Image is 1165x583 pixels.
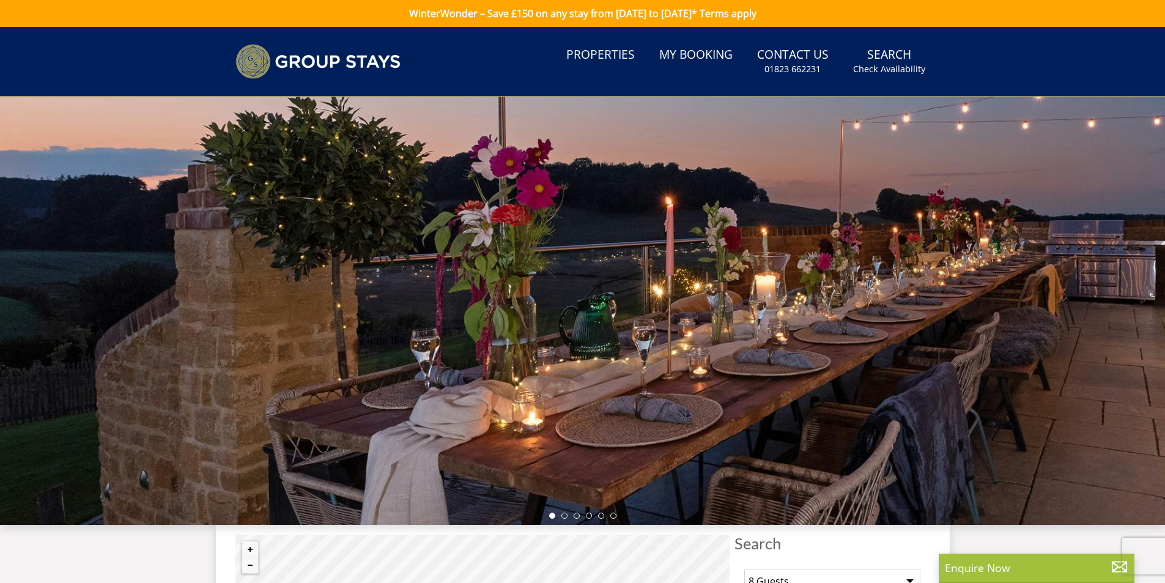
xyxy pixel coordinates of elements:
[654,42,738,69] a: My Booking
[242,557,258,573] button: Zoom out
[764,63,821,75] small: 01823 662231
[752,42,834,81] a: Contact Us01823 662231
[561,42,640,69] a: Properties
[848,42,930,81] a: SearchCheck Availability
[242,541,258,557] button: Zoom in
[235,44,401,79] img: Group Stays
[945,560,1128,576] p: Enquire Now
[853,63,925,75] small: Check Availability
[734,535,930,552] span: Search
